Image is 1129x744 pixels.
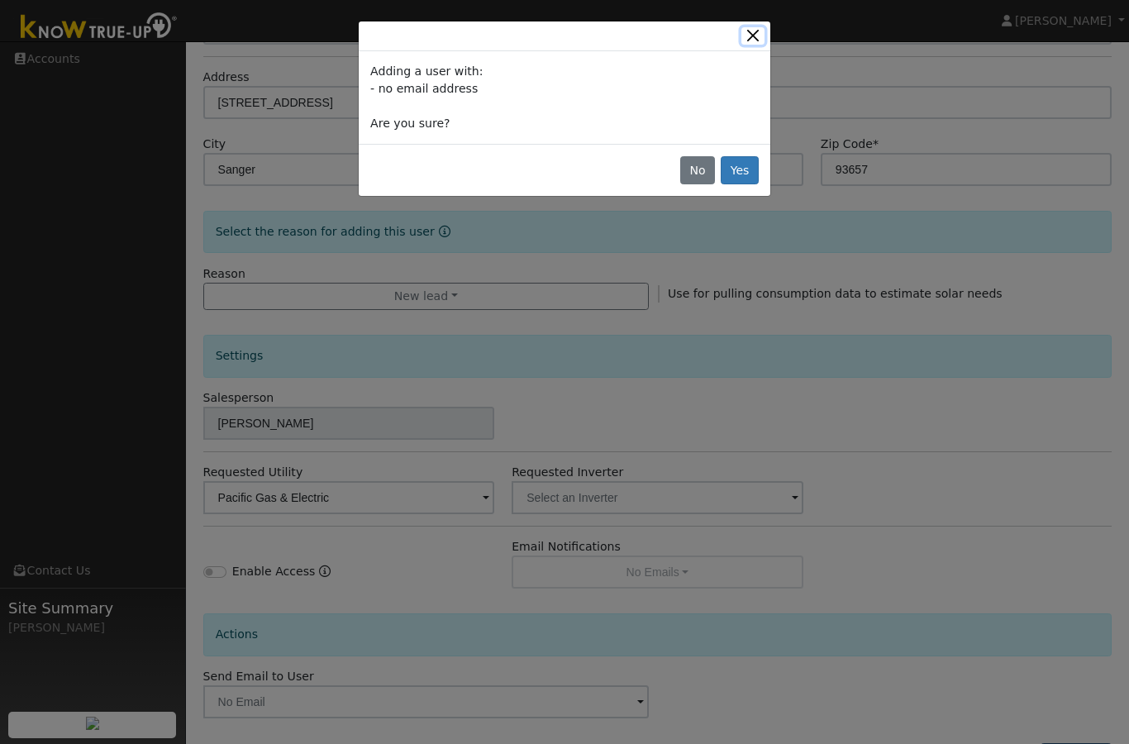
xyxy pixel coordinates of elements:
button: Yes [721,156,759,184]
button: No [680,156,715,184]
span: - no email address [370,82,478,95]
span: Adding a user with: [370,64,483,78]
span: Are you sure? [370,117,450,130]
button: Close [741,27,765,45]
